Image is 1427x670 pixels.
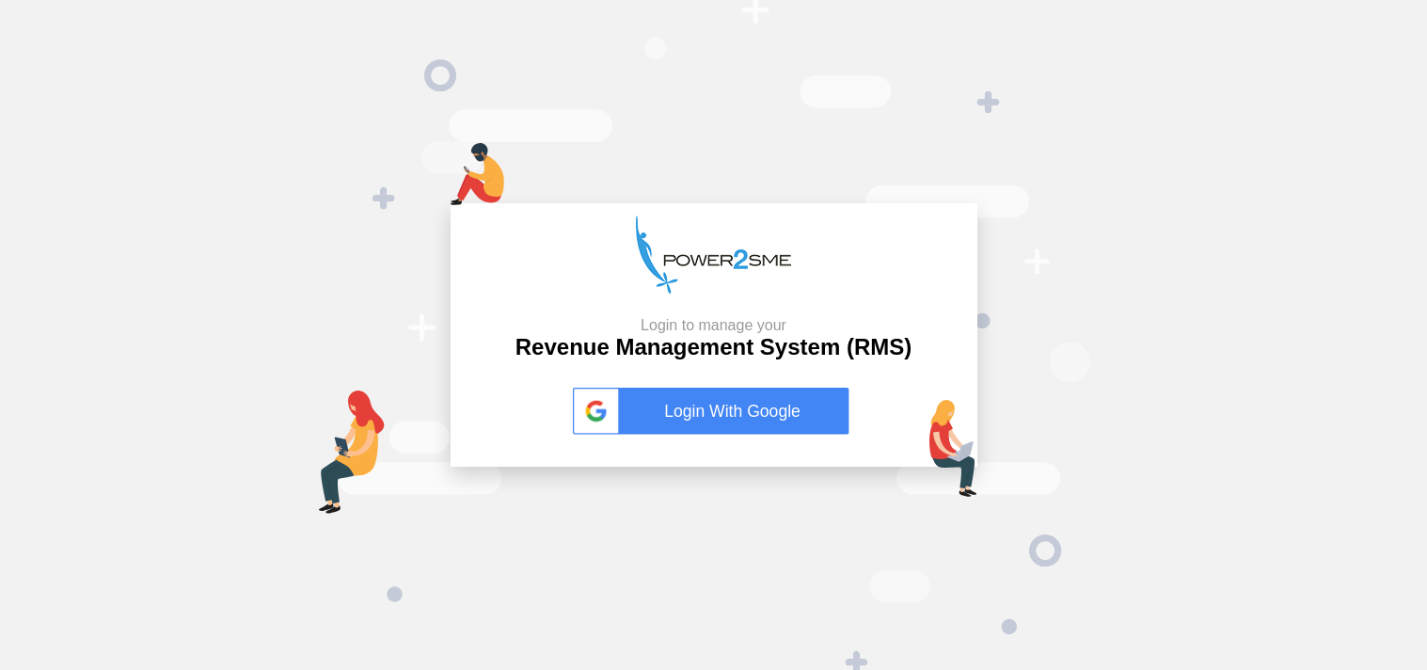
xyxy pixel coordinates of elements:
[929,400,977,497] img: lap-login.png
[573,388,855,435] a: Login With Google
[515,316,912,334] small: Login to manage your
[636,215,791,294] img: p2s_logo.png
[567,368,861,455] button: Login With Google
[451,143,504,205] img: mob-login.png
[319,391,385,514] img: tab-login.png
[515,316,912,361] h2: Revenue Management System (RMS)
